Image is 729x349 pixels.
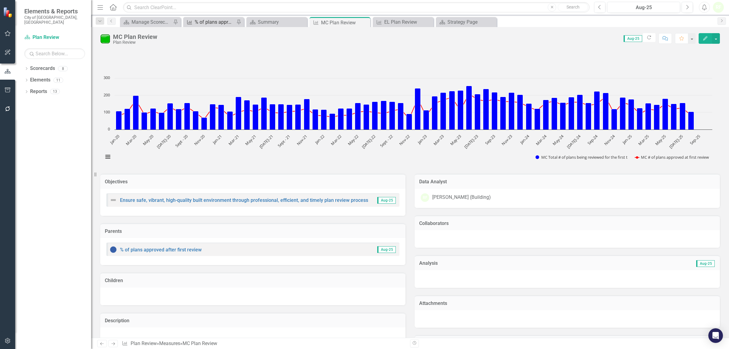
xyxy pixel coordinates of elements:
path: Apr-22, 124. MC Total # of plans being reviewed for the first t. [347,109,352,130]
text: Sept - 20 [174,133,189,148]
path: Mar-24, 173. MC Total # of plans being reviewed for the first t. [543,100,549,130]
path: Feb-22, 94. MC Total # of plans being reviewed for the first t. [330,114,335,130]
text: Mar-22 [330,133,342,146]
a: Summary [248,18,306,26]
path: May-22, 155. MC Total # of plans being reviewed for the first t. [355,103,361,130]
path: Jun-21, 187. MC Total # of plans being reviewed for the first t. [261,98,267,130]
path: Sep-24, 222. MC Total # of plans being reviewed for the first t. [594,92,600,130]
path: Aug-24, 156. MC Total # of plans being reviewed for the first t. [586,103,591,130]
path: Nov-22, 92. MC Total # of plans being reviewed for the first t. [406,114,412,130]
path: May-20, 123. MC Total # of plans being reviewed for the first t. [150,109,156,130]
path: Mar-23, 216. MC Total # of plans being reviewed for the first t. [440,93,446,130]
span: Aug-25 [377,246,396,253]
a: Measures [159,340,180,346]
path: Jan-20, 108. MC Total # of plans being reviewed for the first t. [116,111,122,130]
button: RF [713,2,724,13]
text: Nov-20 [193,133,206,146]
svg: Interactive chart [100,75,715,166]
path: Jul-25, 155. MC Total # of plans being reviewed for the first t. [680,103,686,130]
img: Meets or exceeds target [100,34,110,43]
span: Elements & Reports [24,8,85,15]
path: Mar-22, 124. MC Total # of plans being reviewed for the first t. [338,109,344,130]
path: Jul-23, 207. MC Total # of plans being reviewed for the first t. [475,94,481,130]
text: [DATE]-24 [566,133,582,150]
text: Sept - 21 [276,133,291,148]
text: [DATE]-20 [156,133,172,150]
text: Mar-21 [227,133,240,146]
path: Jul-21, 149. MC Total # of plans being reviewed for the first t. [270,104,276,130]
path: Jan-25, 177. MC Total # of plans being reviewed for the first t. [628,99,634,130]
div: RF [421,193,429,202]
path: Jul-20, 153. MC Total # of plans being reviewed for the first t. [167,103,173,130]
text: Jan-23 [416,133,428,146]
path: Jul-24, 203. MC Total # of plans being reviewed for the first t. [577,95,583,130]
h3: Collaborators [419,221,715,226]
text: Jan-21 [211,133,223,146]
button: Show MC # of plans approved at first review [635,154,710,160]
text: [DATE]-22 [361,133,377,150]
a: Plan Review [131,340,157,346]
text: Sep-24 [586,133,599,146]
path: May-24, 157. MC Total # of plans being reviewed for the first t. [560,103,566,130]
text: [DATE]-25 [668,133,684,150]
text: May-23 [449,133,462,147]
button: View chart menu, Chart [104,153,112,161]
div: EL Plan Review [384,18,432,26]
text: May-22 [347,133,360,147]
a: Strategy Page [437,18,495,26]
path: Sept - 21, 145. MC Total # of plans being reviewed for the first t. [287,105,293,130]
path: Sept - 22, 162. MC Total # of plans being reviewed for the first t. [389,102,395,130]
div: Open Intercom Messenger [708,328,723,343]
path: Aug-20, 119. MC Total # of plans being reviewed for the first t. [176,109,182,130]
path: Nov-24, 119. MC Total # of plans being reviewed for the first t. [611,109,617,130]
text: [DATE]-21 [258,133,274,150]
text: Nov-24 [603,133,616,146]
text: May-25 [654,133,667,147]
path: Sep-23, 218. MC Total # of plans being reviewed for the first t. [492,92,498,130]
h3: Data Analyst [419,179,715,185]
a: % of plans approved after first review [120,247,202,253]
div: MC Plan Review [321,19,369,26]
span: Aug-25 [696,260,715,267]
input: Search Below... [24,48,85,59]
a: EL Plan Review [374,18,432,26]
path: Aug-22, 168. MC Total # of plans being reviewed for the first t. [381,101,387,130]
button: Aug-25 [607,2,680,13]
div: Strategy Page [447,18,495,26]
h3: Description [105,318,401,323]
path: Apr-20, 100. MC Total # of plans being reviewed for the first t. [142,112,147,130]
path: Dec-24, 188. MC Total # of plans being reviewed for the first t. [620,98,626,130]
path: Jun-24, 189. MC Total # of plans being reviewed for the first t. [569,97,574,130]
div: » » [122,340,406,347]
path: Oct-21, 147. MC Total # of plans being reviewed for the first t. [295,105,301,130]
path: Aug-25, 103. MC Total # of plans being reviewed for the first t. [688,112,694,130]
path: Jan-23, 113. MC Total # of plans being reviewed for the first t. [423,110,429,130]
text: Jan-24 [519,133,531,145]
a: Plan Review [24,34,85,41]
path: Aug-23, 237. MC Total # of plans being reviewed for the first t. [483,89,489,130]
button: Search [558,3,588,12]
span: Search [566,5,580,9]
path: Jan-22, 116. MC Total # of plans being reviewed for the first t. [321,110,327,130]
path: Mar-25, 154. MC Total # of plans being reviewed for the first t. [645,103,651,130]
path: Apr-25, 144. MC Total # of plans being reviewed for the first t. [654,105,660,130]
div: 8 [58,66,68,71]
div: 13 [50,89,60,94]
text: Mar-24 [535,133,548,146]
text: Mar-25 [637,133,650,146]
path: Oct-20, 108. MC Total # of plans being reviewed for the first t. [193,111,199,130]
path: Nov-21, 178. MC Total # of plans being reviewed for the first t. [304,99,310,130]
text: Nov-21 [296,133,308,146]
div: MC Plan Review [113,33,157,40]
div: [PERSON_NAME] (Building) [432,194,491,201]
a: % of plans approved after first review [185,18,235,26]
path: Feb-21, 106. MC Total # of plans being reviewed for the first t. [227,112,233,130]
path: Jul-22, 163. MC Total # of plans being reviewed for the first t. [372,102,378,130]
text: Nov-22 [398,133,411,146]
text: Jan-20 [108,133,121,146]
span: Aug-25 [377,197,396,204]
path: Feb-24, 121. MC Total # of plans being reviewed for the first t. [535,109,540,130]
img: No Information [110,246,117,253]
path: Jan-24, 151. MC Total # of plans being reviewed for the first t. [526,104,532,130]
img: ClearPoint Strategy [3,7,14,17]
